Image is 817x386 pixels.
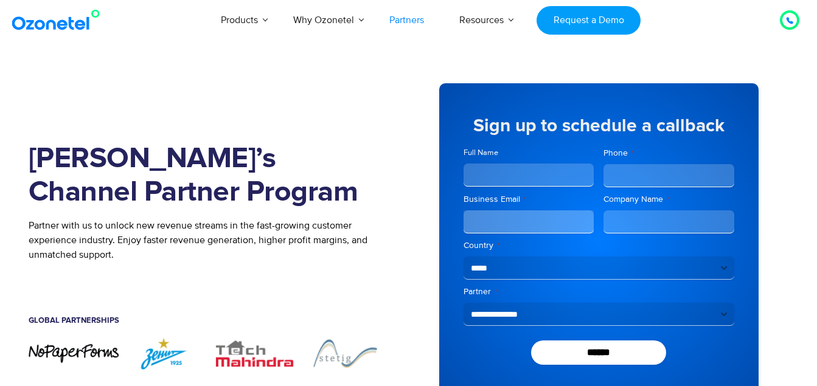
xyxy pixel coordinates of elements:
[119,337,209,370] img: ZENIT
[29,218,391,262] p: Partner with us to unlock new revenue streams in the fast-growing customer experience industry. E...
[464,240,734,252] label: Country
[603,147,734,159] label: Phone
[537,6,641,35] a: Request a Demo
[300,337,391,370] div: 4 of 7
[29,343,119,364] div: 1 of 7
[29,317,391,325] h5: Global Partnerships
[300,337,391,370] img: Stetig
[603,193,734,205] label: Company Name
[29,142,391,209] h1: [PERSON_NAME]’s Channel Partner Program
[29,343,119,364] img: nopaperforms
[464,147,594,159] label: Full Name
[464,286,734,298] label: Partner
[209,337,300,370] img: TechMahindra
[29,337,391,370] div: Image Carousel
[209,337,300,370] div: 3 of 7
[464,117,734,135] h5: Sign up to schedule a callback
[119,337,209,370] div: 2 of 7
[464,193,594,205] label: Business Email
